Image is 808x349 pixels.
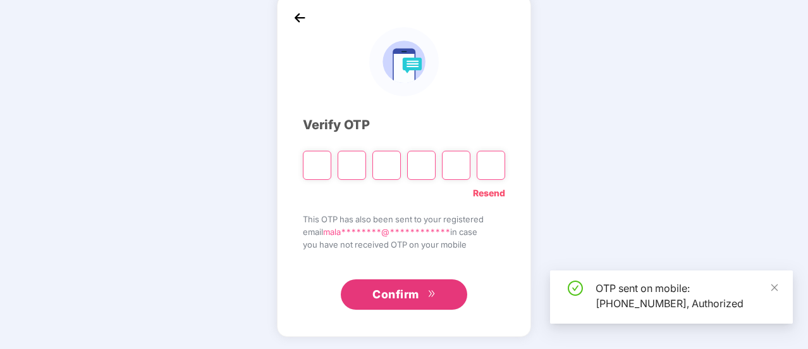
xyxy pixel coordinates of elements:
input: Digit 2 [338,151,366,180]
span: double-right [427,289,436,300]
span: you have not received OTP on your mobile [303,238,505,251]
span: check-circle [568,281,583,296]
span: Confirm [372,286,419,303]
img: logo [369,27,438,96]
div: Verify OTP [303,115,505,135]
button: Confirmdouble-right [341,279,467,310]
input: Digit 4 [407,151,436,180]
span: This OTP has also been sent to your registered [303,213,505,225]
input: Digit 6 [477,151,505,180]
div: OTP sent on mobile: [PHONE_NUMBER], Authorized [596,281,778,311]
input: Digit 3 [372,151,401,180]
span: close [770,283,779,292]
img: back_icon [290,8,309,27]
span: email in case [303,225,505,238]
input: Please enter verification code. Digit 1 [303,151,331,180]
input: Digit 5 [442,151,470,180]
a: Resend [473,186,505,200]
